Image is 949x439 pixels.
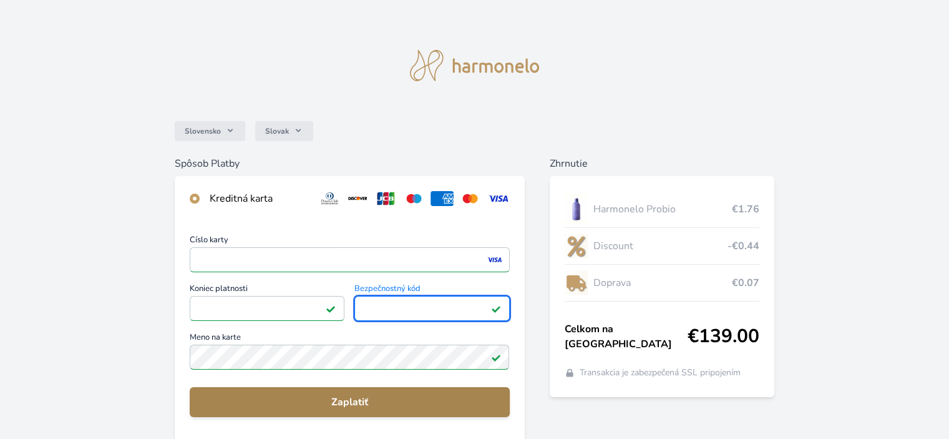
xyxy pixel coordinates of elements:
[346,191,369,206] img: discover.svg
[486,254,503,265] img: visa
[491,303,501,313] img: Pole je platné
[728,239,759,254] span: -€0.44
[491,352,501,362] img: Pole je platné
[190,285,344,296] span: Koniec platnosti
[195,300,339,317] iframe: Iframe pre deň vypršania platnosti
[565,322,688,352] span: Celkom na [GEOGRAPHIC_DATA]
[175,121,245,141] button: Slovensko
[580,367,741,379] span: Transakcia je zabezpečená SSL pripojením
[732,202,759,217] span: €1.76
[593,239,727,254] span: Discount
[402,191,426,206] img: maestro.svg
[431,191,454,206] img: amex.svg
[190,387,509,417] button: Zaplatiť
[200,395,499,410] span: Zaplatiť
[688,325,759,348] span: €139.00
[565,230,588,262] img: discount-lo.png
[550,156,774,171] h6: Zhrnutie
[265,126,289,136] span: Slovak
[195,251,504,269] iframe: Iframe pre číslo karty
[175,156,524,171] h6: Spôsob Platby
[360,300,504,317] iframe: Iframe pre bezpečnostný kód
[593,275,731,290] span: Doprava
[190,345,509,370] input: Meno na kartePole je platné
[732,275,759,290] span: €0.07
[410,50,540,81] img: logo.svg
[326,303,336,313] img: Pole je platné
[210,191,308,206] div: Kreditná karta
[593,202,731,217] span: Harmonelo Probio
[255,121,313,141] button: Slovak
[190,236,509,247] span: Číslo karty
[185,126,221,136] span: Slovensko
[459,191,482,206] img: mc.svg
[354,285,509,296] span: Bezpečnostný kód
[374,191,397,206] img: jcb.svg
[565,194,588,225] img: CLEAN_PROBIO_se_stinem_x-lo.jpg
[487,191,510,206] img: visa.svg
[318,191,341,206] img: diners.svg
[190,333,509,345] span: Meno na karte
[565,267,588,298] img: delivery-lo.png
